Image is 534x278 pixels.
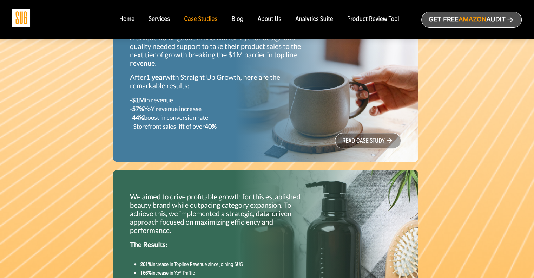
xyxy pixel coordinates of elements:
a: read case study [335,133,401,148]
strong: 40% [205,123,217,130]
strong: The Results: [130,240,167,249]
a: Case Studies [184,15,217,23]
small: increase in Topline Revenue since joining SUG [140,261,243,267]
strong: 201% [140,261,152,267]
strong: 1 year [146,73,165,82]
strong: 44% [132,114,144,121]
p: We aimed to drive profitable growth for this established beauty brand while outpacing category ex... [130,193,307,235]
strong: 166% [140,270,152,276]
strong: $1M [132,96,145,104]
small: increase in YoY Traffic [140,270,195,276]
img: Sug [12,9,30,27]
p: A unique home goods brand with an eye for design and quality needed support to take their product... [130,34,307,67]
span: Amazon [459,16,486,23]
small: - in revenue - YoY revenue increase - boost in conversion rate - Storefront sales lift of over [130,96,217,130]
a: Product Review Tool [347,15,399,23]
a: Get freeAmazonAudit [421,12,522,28]
a: Services [149,15,170,23]
a: Analytics Suite [295,15,333,23]
a: About Us [258,15,282,23]
a: Blog [231,15,244,23]
p: After with Straight Up Growth, here are the remarkable results: [130,73,307,90]
strong: 57% [132,105,144,112]
a: Home [119,15,134,23]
